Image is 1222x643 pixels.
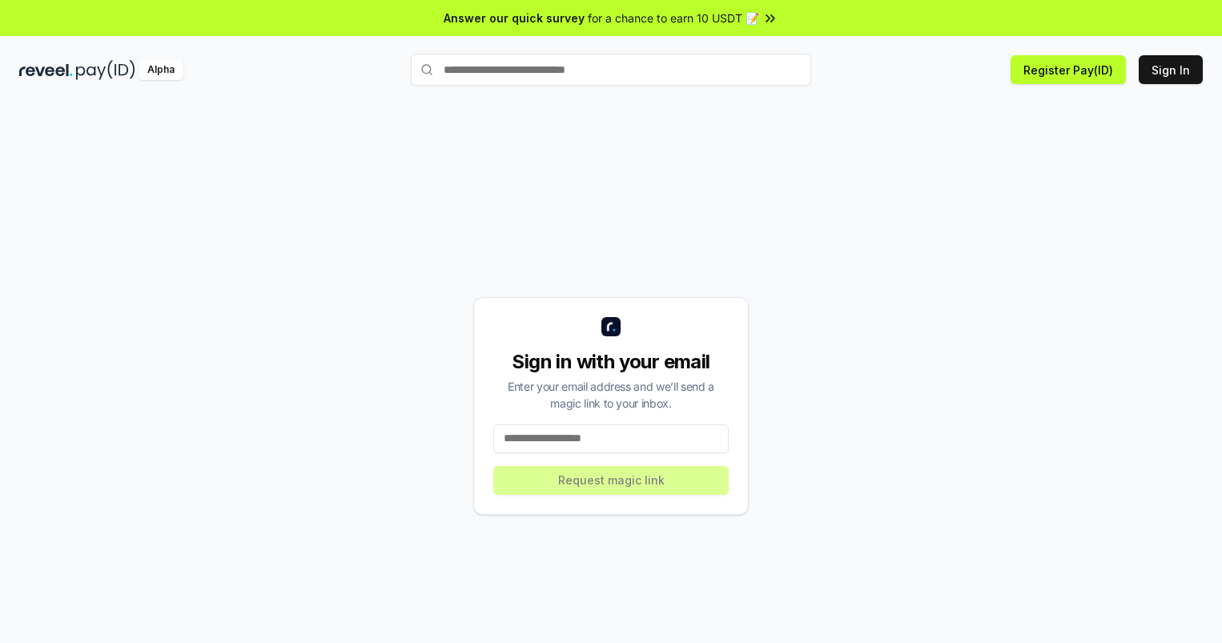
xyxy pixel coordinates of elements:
span: Answer our quick survey [444,10,585,26]
div: Enter your email address and we’ll send a magic link to your inbox. [493,378,729,412]
button: Sign In [1139,55,1203,84]
span: for a chance to earn 10 USDT 📝 [588,10,759,26]
div: Alpha [139,60,183,80]
img: pay_id [76,60,135,80]
button: Register Pay(ID) [1011,55,1126,84]
img: reveel_dark [19,60,73,80]
div: Sign in with your email [493,349,729,375]
img: logo_small [601,317,621,336]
